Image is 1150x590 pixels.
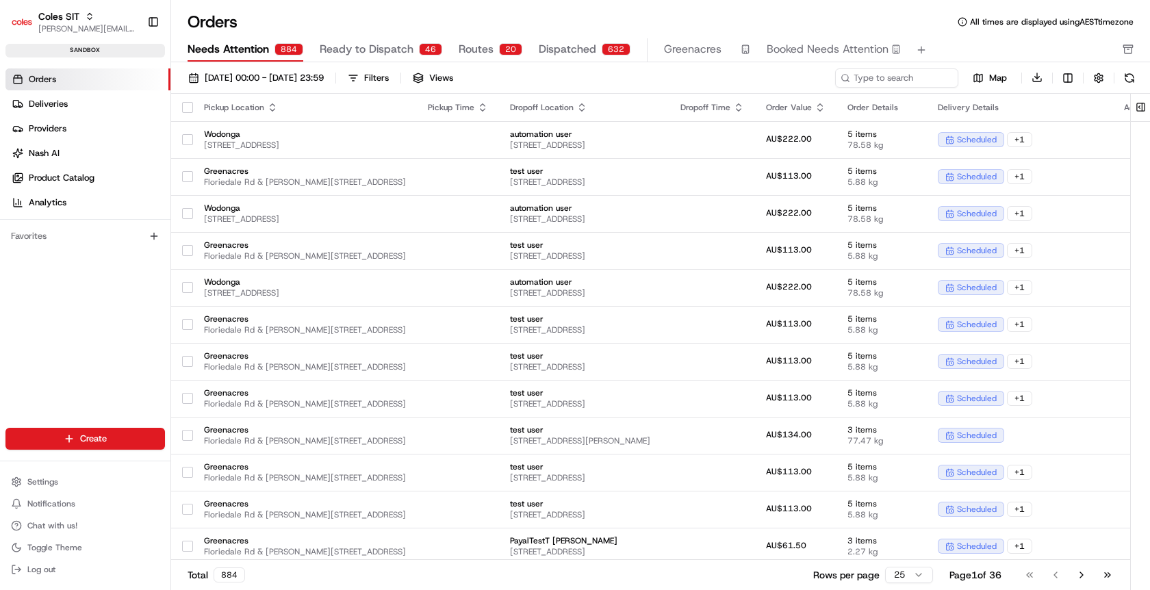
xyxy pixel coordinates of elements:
span: scheduled [957,504,997,515]
span: test user [510,313,659,324]
span: scheduled [957,393,997,404]
span: All times are displayed using AEST timezone [970,16,1134,27]
span: Floriedale Rd & [PERSON_NAME][STREET_ADDRESS] [204,472,406,483]
span: test user [510,240,659,251]
div: + 1 [1007,206,1032,221]
div: + 1 [1007,317,1032,332]
span: Greenacres [204,535,406,546]
button: Notifications [5,494,165,513]
div: 632 [602,43,630,55]
span: [DATE] 00:00 - [DATE] 23:59 [205,72,324,84]
span: Orders [29,73,56,86]
div: Delivery Details [938,102,1102,113]
div: 884 [274,43,303,55]
a: Product Catalog [5,167,170,189]
div: Dropoff Location [510,102,659,113]
span: 5 items [847,498,916,509]
a: Analytics [5,192,170,214]
span: 3 items [847,424,916,435]
span: Needs Attention [188,41,269,57]
span: 5 items [847,166,916,177]
button: Filters [342,68,395,88]
span: Greenacres [664,41,721,57]
button: Toggle Theme [5,538,165,557]
span: test user [510,387,659,398]
span: test user [510,350,659,361]
span: 5.88 kg [847,324,916,335]
span: Views [429,72,453,84]
span: scheduled [957,319,997,330]
button: [DATE] 00:00 - [DATE] 23:59 [182,68,330,88]
span: 5.88 kg [847,398,916,409]
div: Filters [364,72,389,84]
button: [PERSON_NAME][EMAIL_ADDRESS][DOMAIN_NAME] [38,23,136,34]
span: AU$134.00 [766,429,812,440]
span: [STREET_ADDRESS] [204,287,406,298]
span: Floriedale Rd & [PERSON_NAME][STREET_ADDRESS] [204,435,406,446]
span: [STREET_ADDRESS] [510,214,659,225]
button: Chat with us! [5,516,165,535]
span: scheduled [957,171,997,182]
span: automation user [510,129,659,140]
button: Log out [5,560,165,579]
a: Nash AI [5,142,170,164]
span: Dispatched [539,41,596,57]
a: Deliveries [5,93,170,115]
span: [STREET_ADDRESS] [510,546,659,557]
span: [STREET_ADDRESS] [510,287,659,298]
span: scheduled [957,208,997,219]
span: AU$113.00 [766,503,812,514]
span: [STREET_ADDRESS] [510,324,659,335]
span: 5 items [847,129,916,140]
span: [STREET_ADDRESS] [510,509,659,520]
span: AU$113.00 [766,318,812,329]
span: 5 items [847,350,916,361]
div: Pickup Location [204,102,406,113]
span: 5 items [847,387,916,398]
span: scheduled [957,430,997,441]
button: Refresh [1120,68,1139,88]
span: [STREET_ADDRESS] [510,140,659,151]
span: Floriedale Rd & [PERSON_NAME][STREET_ADDRESS] [204,361,406,372]
span: 5.88 kg [847,361,916,372]
span: AU$222.00 [766,207,812,218]
a: Providers [5,118,170,140]
span: 5 items [847,203,916,214]
span: 5.88 kg [847,509,916,520]
span: 78.58 kg [847,214,916,225]
div: Favorites [5,225,165,247]
span: Greenacres [204,240,406,251]
span: 5.88 kg [847,472,916,483]
span: [STREET_ADDRESS] [510,398,659,409]
button: Views [407,68,459,88]
span: Booked Needs Attention [767,41,889,57]
span: Floriedale Rd & [PERSON_NAME][STREET_ADDRESS] [204,324,406,335]
span: Wodonga [204,203,406,214]
span: Analytics [29,196,66,209]
span: Nash AI [29,147,60,159]
span: 3 items [847,535,916,546]
span: [STREET_ADDRESS] [204,140,406,151]
button: Settings [5,472,165,491]
span: Floriedale Rd & [PERSON_NAME][STREET_ADDRESS] [204,509,406,520]
span: AU$113.00 [766,466,812,477]
span: 5 items [847,277,916,287]
span: Floriedale Rd & [PERSON_NAME][STREET_ADDRESS] [204,177,406,188]
div: + 1 [1007,280,1032,295]
span: [STREET_ADDRESS][PERSON_NAME] [510,435,659,446]
button: Coles SITColes SIT[PERSON_NAME][EMAIL_ADDRESS][DOMAIN_NAME] [5,5,142,38]
div: sandbox [5,44,165,57]
button: Map [964,70,1016,86]
span: AU$113.00 [766,392,812,403]
div: 20 [499,43,522,55]
span: Toggle Theme [27,542,82,553]
span: scheduled [957,245,997,256]
span: scheduled [957,541,997,552]
span: AU$113.00 [766,355,812,366]
div: + 1 [1007,539,1032,554]
span: scheduled [957,356,997,367]
div: + 1 [1007,132,1032,147]
span: Greenacres [204,387,406,398]
span: Providers [29,123,66,135]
